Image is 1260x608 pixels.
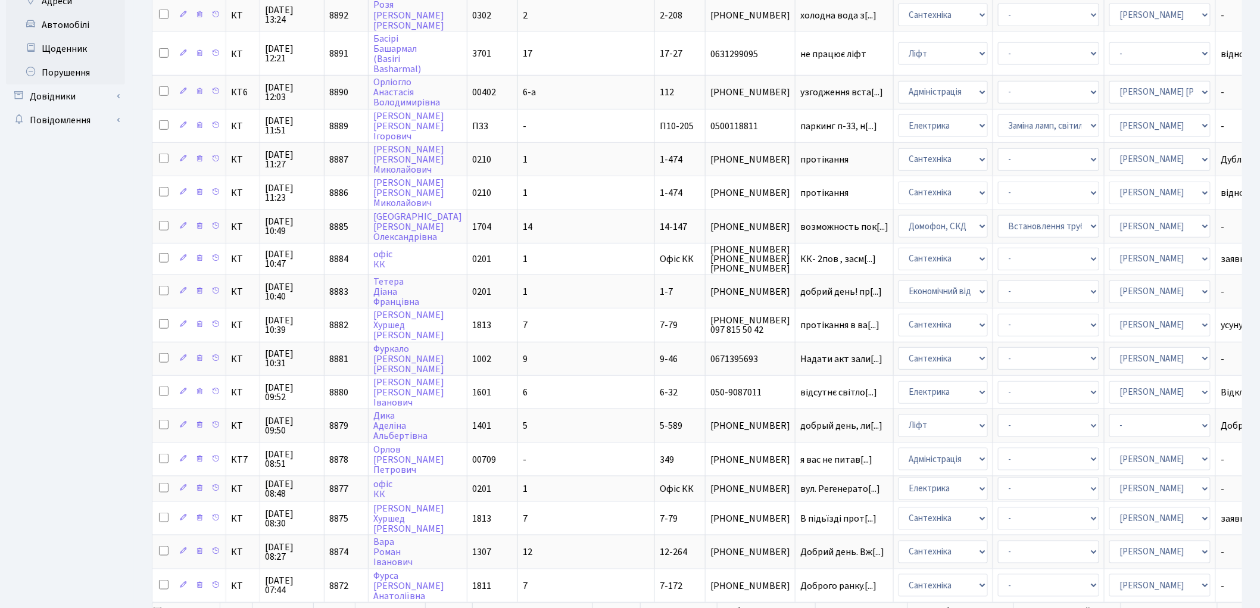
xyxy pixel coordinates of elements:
span: [DATE] 08:48 [265,479,319,498]
a: [PERSON_NAME][PERSON_NAME]Іванович [373,376,444,409]
span: [PHONE_NUMBER] [710,188,790,198]
span: 7-172 [660,579,682,593]
a: Довідники [6,85,125,108]
span: 1813 [472,512,491,525]
span: холодна вода з[...] [800,9,877,22]
span: 050-9087011 [710,388,790,397]
a: Фуркало[PERSON_NAME][PERSON_NAME] [373,342,444,376]
span: я вас не питав[...] [800,453,872,466]
span: 0500118811 [710,121,790,131]
span: КТ [231,287,255,297]
span: [PHONE_NUMBER] [710,88,790,97]
span: КТ [231,188,255,198]
span: 9 [523,353,528,366]
span: 00402 [472,86,496,99]
span: протікання [800,155,888,164]
a: БасіріБашармал(BasiriBasharmal) [373,32,421,76]
span: 0201 [472,285,491,298]
span: 1307 [472,545,491,559]
span: 349 [660,453,674,466]
span: 14-147 [660,220,687,233]
span: [PHONE_NUMBER] [710,514,790,523]
a: [PERSON_NAME][PERSON_NAME]Миколайович [373,143,444,176]
span: Надати акт зали[...] [800,353,882,366]
span: [DATE] 11:27 [265,150,319,169]
span: 7 [523,579,528,593]
span: 5 [523,419,528,432]
a: [PERSON_NAME]Хуршед[PERSON_NAME] [373,502,444,535]
span: 17 [523,48,532,61]
span: 8887 [329,153,348,166]
a: ТетераДіанаФранцівна [373,275,419,308]
span: Добрий день. Вж[...] [800,545,884,559]
span: [DATE] 11:51 [265,116,319,135]
a: ВараРоманІванович [373,535,413,569]
a: Орлов[PERSON_NAME]Петрович [373,443,444,476]
span: [DATE] 10:39 [265,316,319,335]
span: добрий день! пр[...] [800,285,882,298]
span: 12-264 [660,545,687,559]
span: [DATE] 10:49 [265,217,319,236]
span: [PHONE_NUMBER] [710,155,790,164]
span: 0201 [472,252,491,266]
span: [PHONE_NUMBER] [710,421,790,431]
span: Офіс КК [660,482,694,495]
span: 8878 [329,453,348,466]
span: Офіс КК [660,252,694,266]
span: П10-205 [660,120,694,133]
a: [PERSON_NAME][PERSON_NAME]Миколайович [373,176,444,210]
span: 1401 [472,419,491,432]
span: 2 [523,9,528,22]
span: [PHONE_NUMBER] [710,11,790,20]
span: [DATE] 12:21 [265,44,319,63]
span: [DATE] 08:51 [265,450,319,469]
span: [PHONE_NUMBER] [710,287,790,297]
span: 7-79 [660,319,678,332]
span: КТ [231,155,255,164]
span: КТ [231,421,255,431]
span: [PHONE_NUMBER] [710,484,790,494]
span: [DATE] 08:27 [265,542,319,562]
span: 6-32 [660,386,678,399]
span: відсутнє світло[...] [800,386,877,399]
span: 12 [523,545,532,559]
span: 7 [523,512,528,525]
span: 7 [523,319,528,332]
span: - [523,453,526,466]
span: 8875 [329,512,348,525]
span: 17-27 [660,48,682,61]
span: КТ [231,222,255,232]
span: 8881 [329,353,348,366]
span: 3701 [472,48,491,61]
span: КТ [231,547,255,557]
a: [GEOGRAPHIC_DATA][PERSON_NAME]Олександрівна [373,210,462,244]
span: 1002 [472,353,491,366]
span: протікання [800,188,888,198]
a: Фурса[PERSON_NAME]Анатоліївна [373,569,444,603]
a: [PERSON_NAME][PERSON_NAME]Ігорович [373,110,444,143]
span: 1 [523,285,528,298]
span: 1601 [472,386,491,399]
span: КТ [231,354,255,364]
span: 9-46 [660,353,678,366]
span: 7-79 [660,512,678,525]
span: 6-а [523,86,536,99]
span: 0302 [472,9,491,22]
span: [PHONE_NUMBER] [710,455,790,464]
span: [DATE] 09:52 [265,383,319,402]
span: 0671395693 [710,354,790,364]
span: КК- 2пов , засм[...] [800,252,876,266]
span: 1704 [472,220,491,233]
span: [DATE] 07:44 [265,576,319,595]
span: КТ [231,49,255,59]
a: ДикаАделінаАльбертівна [373,409,428,442]
span: КТ [231,514,255,523]
span: [DATE] 09:50 [265,416,319,435]
span: КТ [231,121,255,131]
span: [DATE] 13:24 [265,5,319,24]
a: Щоденник [6,37,125,61]
a: офісКК [373,478,392,501]
span: 1 [523,153,528,166]
span: 8872 [329,579,348,593]
span: КТ [231,581,255,591]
